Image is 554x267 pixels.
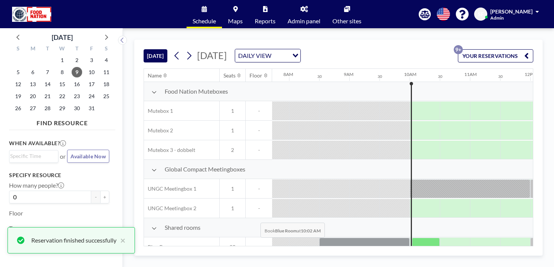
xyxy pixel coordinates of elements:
[9,225,21,232] label: Type
[144,244,173,250] span: Blue Room
[438,74,442,79] div: 30
[101,55,112,65] span: Saturday, October 4, 2025
[31,236,116,245] div: Reservation finished successfully
[498,74,503,79] div: 30
[458,49,533,62] button: YOUR RESERVATIONS9+
[28,67,38,77] span: Monday, October 6, 2025
[454,45,463,54] p: 9+
[91,191,100,203] button: -
[317,74,322,79] div: 30
[69,44,84,54] div: T
[249,72,262,79] div: Floor
[101,79,112,90] span: Saturday, October 18, 2025
[246,147,272,153] span: -
[237,51,273,61] span: DAILY VIEW
[490,8,533,15] span: [PERSON_NAME]
[116,236,125,245] button: close
[246,108,272,114] span: -
[70,153,106,159] span: Available Now
[193,18,216,24] span: Schedule
[404,71,416,77] div: 10AM
[86,103,97,114] span: Friday, October 31, 2025
[13,91,23,102] span: Sunday, October 19, 2025
[57,67,67,77] span: Wednesday, October 8, 2025
[246,244,272,250] span: -
[11,44,26,54] div: S
[100,191,109,203] button: +
[332,18,361,24] span: Other sites
[13,103,23,114] span: Sunday, October 26, 2025
[144,49,167,62] button: [DATE]
[42,79,53,90] span: Tuesday, October 14, 2025
[274,51,288,61] input: Search for option
[283,71,293,77] div: 8AM
[12,7,51,22] img: organization-logo
[86,67,97,77] span: Friday, October 10, 2025
[144,147,195,153] span: Mutebox 3 - dobbelt
[246,185,272,192] span: -
[72,91,82,102] span: Thursday, October 23, 2025
[42,67,53,77] span: Tuesday, October 7, 2025
[255,18,275,24] span: Reports
[72,103,82,114] span: Thursday, October 30, 2025
[344,71,354,77] div: 9AM
[235,49,300,62] div: Search for option
[72,79,82,90] span: Thursday, October 16, 2025
[101,67,112,77] span: Saturday, October 11, 2025
[28,91,38,102] span: Monday, October 20, 2025
[9,209,23,217] label: Floor
[26,44,40,54] div: M
[246,205,272,212] span: -
[9,150,58,162] div: Search for option
[220,185,245,192] span: 1
[99,44,113,54] div: S
[9,182,64,189] label: How many people?
[301,228,321,234] b: 10:02 AM
[28,103,38,114] span: Monday, October 27, 2025
[165,224,200,231] span: Shared rooms
[86,55,97,65] span: Friday, October 3, 2025
[165,88,228,95] span: Food Nation Muteboxes
[220,147,245,153] span: 2
[220,108,245,114] span: 1
[260,223,325,238] span: Book at
[42,91,53,102] span: Tuesday, October 21, 2025
[101,91,112,102] span: Saturday, October 25, 2025
[288,18,320,24] span: Admin panel
[144,108,173,114] span: Mutebox 1
[490,15,504,21] span: Admin
[197,50,227,61] span: [DATE]
[9,116,115,127] h4: FIND RESOURCE
[55,44,70,54] div: W
[223,72,236,79] div: Seats
[464,71,477,77] div: 11AM
[275,228,297,234] b: Blue Room
[72,55,82,65] span: Thursday, October 2, 2025
[144,127,173,134] span: Mutebox 2
[246,127,272,134] span: -
[228,18,243,24] span: Maps
[165,165,245,173] span: Global Compact Meetingboxes
[9,172,109,179] h3: Specify resource
[378,74,382,79] div: 30
[28,79,38,90] span: Monday, October 13, 2025
[57,79,67,90] span: Wednesday, October 15, 2025
[525,71,537,77] div: 12PM
[220,205,245,212] span: 1
[86,91,97,102] span: Friday, October 24, 2025
[10,152,54,160] input: Search for option
[57,55,67,65] span: Wednesday, October 1, 2025
[13,79,23,90] span: Sunday, October 12, 2025
[67,150,109,163] button: Available Now
[86,79,97,90] span: Friday, October 17, 2025
[478,11,484,18] span: SF
[72,67,82,77] span: Thursday, October 9, 2025
[13,67,23,77] span: Sunday, October 5, 2025
[52,32,73,42] div: [DATE]
[60,153,66,160] span: or
[148,72,162,79] div: Name
[144,185,196,192] span: UNGC Meetingbox 1
[42,103,53,114] span: Tuesday, October 28, 2025
[220,127,245,134] span: 1
[84,44,99,54] div: F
